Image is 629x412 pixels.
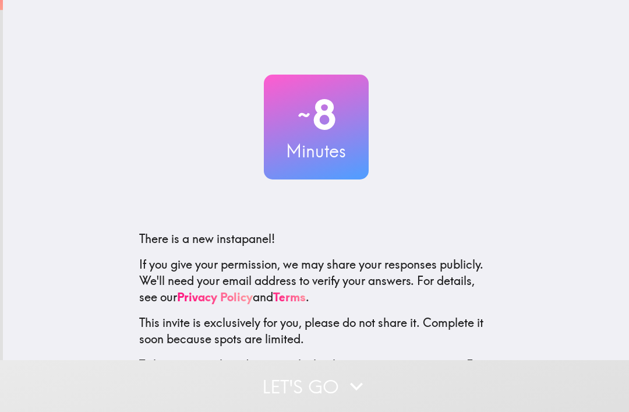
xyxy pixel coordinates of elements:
p: To learn more about Instapanel, check out . For questions or help, email us at . [139,357,493,406]
span: ~ [296,97,312,132]
a: Terms [273,290,306,304]
a: [DOMAIN_NAME] [358,357,460,372]
h2: 8 [264,91,369,139]
a: Privacy Policy [177,290,253,304]
p: This invite is exclusively for you, please do not share it. Complete it soon because spots are li... [139,315,493,347]
span: There is a new instapanel! [139,231,275,246]
h3: Minutes [264,139,369,163]
p: If you give your permission, we may share your responses publicly. We'll need your email address ... [139,256,493,305]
